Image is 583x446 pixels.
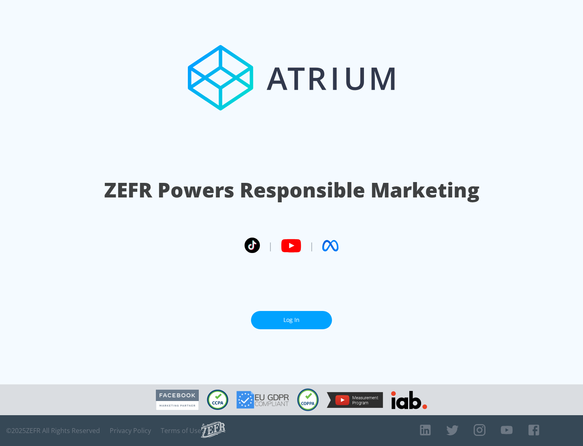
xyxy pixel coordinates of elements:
img: YouTube Measurement Program [327,392,383,408]
a: Log In [251,311,332,329]
img: COPPA Compliant [297,388,319,411]
a: Privacy Policy [110,427,151,435]
span: | [309,240,314,252]
img: GDPR Compliant [236,391,289,409]
img: IAB [391,391,427,409]
img: CCPA Compliant [207,390,228,410]
span: © 2025 ZEFR All Rights Reserved [6,427,100,435]
img: Facebook Marketing Partner [156,390,199,410]
span: | [268,240,273,252]
h1: ZEFR Powers Responsible Marketing [104,176,479,204]
a: Terms of Use [161,427,201,435]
